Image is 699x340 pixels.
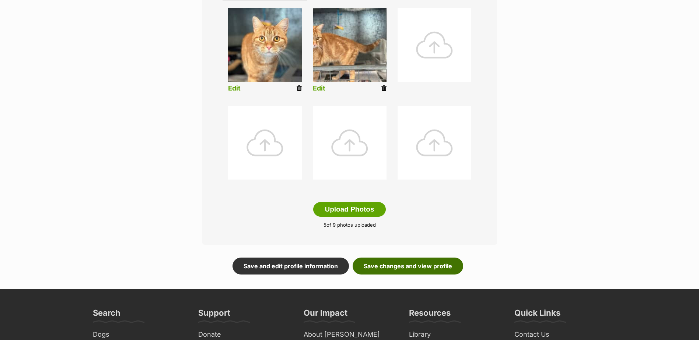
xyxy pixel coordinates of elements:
a: Save and edit profile information [233,258,349,275]
a: Edit [313,85,325,92]
h3: Support [198,308,230,322]
h3: Search [93,308,120,322]
img: listing photo [313,8,387,82]
h3: Quick Links [514,308,560,322]
h3: Resources [409,308,451,322]
button: Upload Photos [313,202,385,217]
img: listing photo [228,8,302,82]
h3: Our Impact [304,308,347,322]
p: of 9 photos uploaded [213,222,486,229]
span: 5 [324,222,326,228]
a: Save changes and view profile [353,258,463,275]
a: Edit [228,85,241,92]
